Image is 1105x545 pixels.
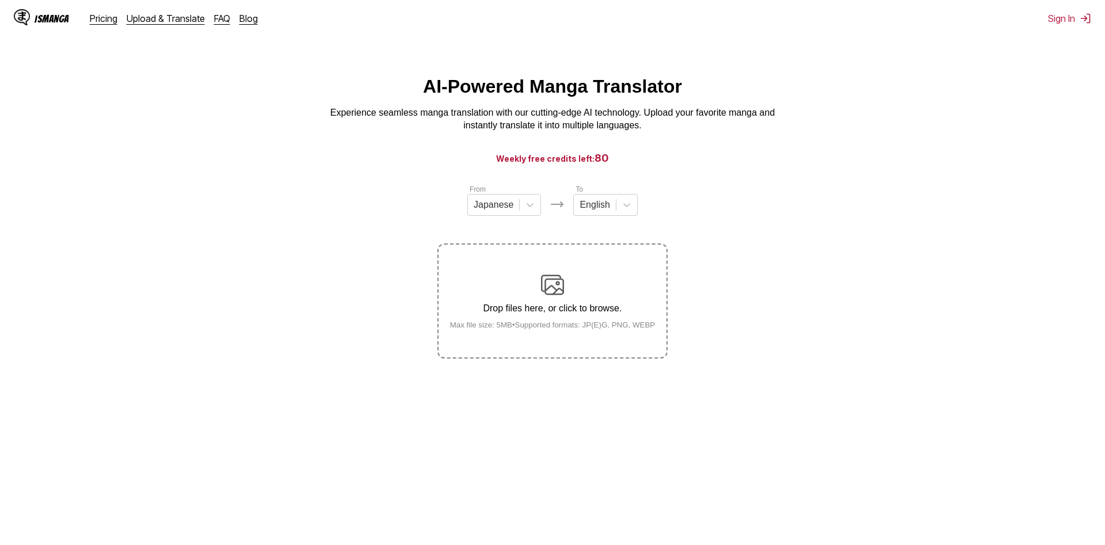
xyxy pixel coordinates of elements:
[423,76,682,97] h1: AI-Powered Manga Translator
[441,321,665,329] small: Max file size: 5MB • Supported formats: JP(E)G, PNG, WEBP
[28,151,1077,165] h3: Weekly free credits left:
[322,106,783,132] p: Experience seamless manga translation with our cutting-edge AI technology. Upload your favorite m...
[14,9,30,25] img: IsManga Logo
[1048,13,1091,24] button: Sign In
[14,9,90,28] a: IsManga LogoIsManga
[470,185,486,193] label: From
[35,13,69,24] div: IsManga
[441,303,665,314] p: Drop files here, or click to browse.
[576,185,583,193] label: To
[214,13,230,24] a: FAQ
[550,197,564,211] img: Languages icon
[90,13,117,24] a: Pricing
[127,13,205,24] a: Upload & Translate
[239,13,258,24] a: Blog
[1080,13,1091,24] img: Sign out
[595,152,609,164] span: 80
